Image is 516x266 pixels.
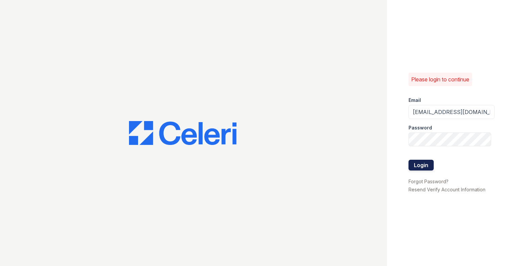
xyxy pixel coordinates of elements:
[408,124,432,131] label: Password
[408,97,421,104] label: Email
[408,160,434,170] button: Login
[408,179,448,184] a: Forgot Password?
[408,187,485,192] a: Resend Verify Account Information
[411,75,469,83] p: Please login to continue
[129,121,236,145] img: CE_Logo_Blue-a8612792a0a2168367f1c8372b55b34899dd931a85d93a1a3d3e32e68fde9ad4.png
